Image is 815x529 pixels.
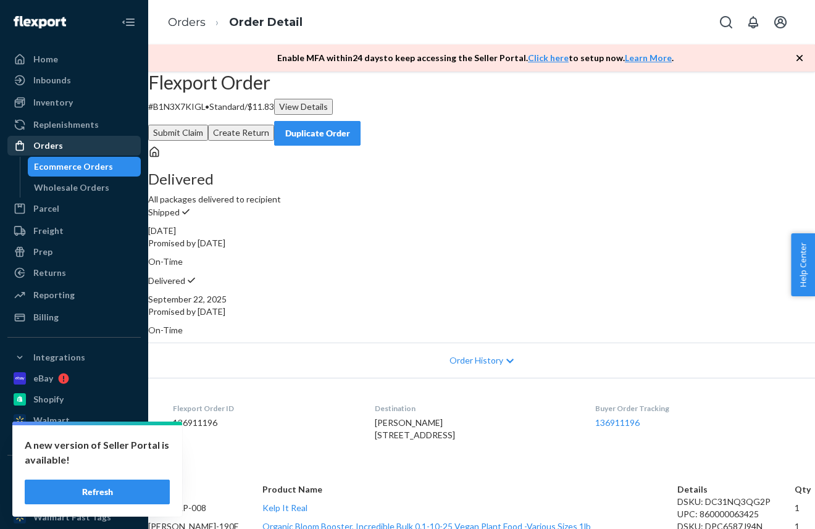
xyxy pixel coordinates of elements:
[795,496,815,520] td: 1
[33,311,59,323] div: Billing
[7,369,141,388] a: eBay
[173,403,355,414] dt: Flexport Order ID
[158,4,312,41] ol: breadcrumbs
[148,306,815,318] p: Promised by [DATE]
[677,496,795,508] div: DSKU: DC31NQ3QG2P
[168,15,206,29] a: Orders
[14,16,66,28] img: Flexport logo
[7,285,141,305] a: Reporting
[33,511,111,523] div: Walmart Fast Tags
[7,242,141,262] a: Prep
[148,293,815,306] div: September 22, 2025
[274,121,361,146] button: Duplicate Order
[173,417,355,429] dd: 136911196
[33,372,53,385] div: eBay
[33,414,70,427] div: Walmart
[28,178,141,198] a: Wholesale Orders
[148,99,815,115] p: # B1N3X7KIGL / $11.83
[7,507,141,527] a: Walmart Fast Tags
[33,289,75,301] div: Reporting
[714,10,738,35] button: Open Search Box
[768,10,793,35] button: Open account menu
[148,496,262,520] td: GRW-KLP-008
[148,256,815,268] p: On-Time
[148,206,815,219] p: Shipped
[7,136,141,156] a: Orders
[274,99,333,115] button: View Details
[791,233,815,296] button: Help Center
[595,417,640,428] a: 136911196
[148,125,208,141] button: Submit Claim
[148,171,815,187] h3: Delivered
[148,237,815,249] p: Promised by [DATE]
[7,486,141,506] a: eBay Fast Tags
[595,403,790,414] dt: Buyer Order Tracking
[7,49,141,69] a: Home
[208,125,274,141] button: Create Return
[33,53,58,65] div: Home
[229,15,303,29] a: Order Detail
[7,465,141,485] button: Fast Tags
[677,508,795,520] div: UPC: 860000063425
[7,70,141,90] a: Inbounds
[25,480,170,504] button: Refresh
[7,115,141,135] a: Replenishments
[7,221,141,241] a: Freight
[7,263,141,283] a: Returns
[741,10,766,35] button: Open notifications
[677,483,795,496] th: Details
[116,10,141,35] button: Close Navigation
[375,417,455,440] span: [PERSON_NAME] [STREET_ADDRESS]
[375,403,576,414] dt: Destination
[7,307,141,327] a: Billing
[33,140,63,152] div: Orders
[277,52,674,64] p: Enable MFA within 24 days to keep accessing the Seller Portal. to setup now. .
[262,483,677,496] th: Product Name
[279,101,328,113] div: View Details
[7,389,141,409] a: Shopify
[33,119,99,131] div: Replenishments
[33,393,64,406] div: Shopify
[33,74,71,86] div: Inbounds
[33,202,59,215] div: Parcel
[262,502,307,513] a: Kelp It Real
[7,93,141,112] a: Inventory
[33,351,85,364] div: Integrations
[625,52,672,63] a: Learn More
[33,246,52,258] div: Prep
[148,274,815,287] p: Delivered
[28,157,141,177] a: Ecommerce Orders
[528,52,569,63] a: Click here
[34,160,113,173] div: Ecommerce Orders
[148,324,815,336] p: On-Time
[33,267,66,279] div: Returns
[285,127,350,140] div: Duplicate Order
[7,348,141,367] button: Integrations
[148,72,815,93] h2: Flexport Order
[7,410,141,430] a: Walmart
[33,225,64,237] div: Freight
[148,171,815,206] div: All packages delivered to recipient
[25,438,170,467] p: A new version of Seller Portal is available!
[33,96,73,109] div: Inventory
[795,483,815,496] th: Qty
[34,181,109,194] div: Wholesale Orders
[209,101,244,112] span: Standard
[7,199,141,219] a: Parcel
[449,354,503,367] span: Order History
[148,483,262,496] th: SKU
[148,225,815,237] div: [DATE]
[7,435,141,450] a: Add Integration
[205,101,209,112] span: •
